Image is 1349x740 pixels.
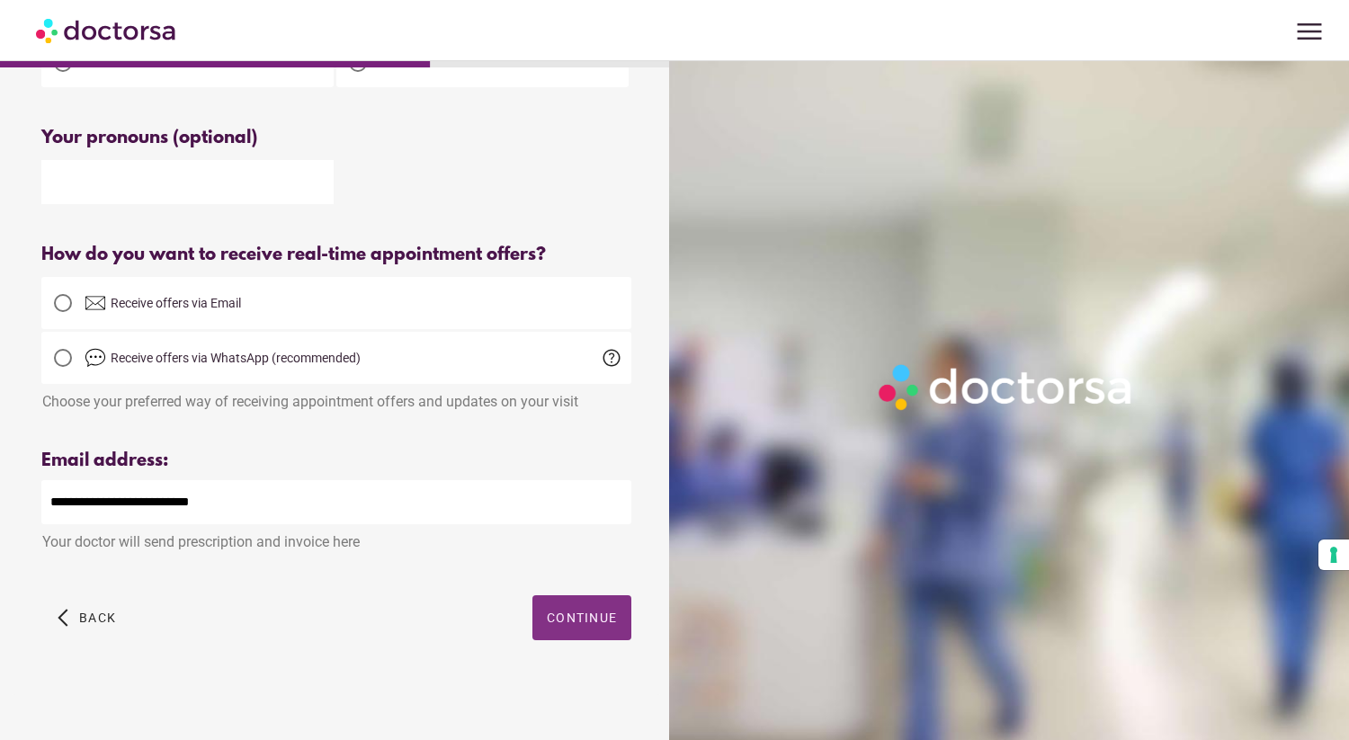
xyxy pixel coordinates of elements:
button: Your consent preferences for tracking technologies [1318,539,1349,570]
span: Receive offers via Email [111,296,241,310]
span: menu [1292,14,1327,49]
div: Your doctor will send prescription and invoice here [41,524,631,550]
img: Doctorsa.com [36,10,178,50]
span: Back [79,611,116,625]
button: arrow_back_ios Back [50,595,123,640]
button: Continue [532,595,631,640]
span: Continue [547,611,617,625]
div: How do you want to receive real-time appointment offers? [41,245,631,265]
div: Email address: [41,450,631,471]
img: email [85,292,106,314]
img: Logo-Doctorsa-trans-White-partial-flat.png [871,357,1141,417]
span: help [601,347,622,369]
div: Your pronouns (optional) [41,128,631,148]
img: chat [85,347,106,369]
div: Choose your preferred way of receiving appointment offers and updates on your visit [41,384,631,410]
span: Receive offers via WhatsApp (recommended) [111,351,361,365]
